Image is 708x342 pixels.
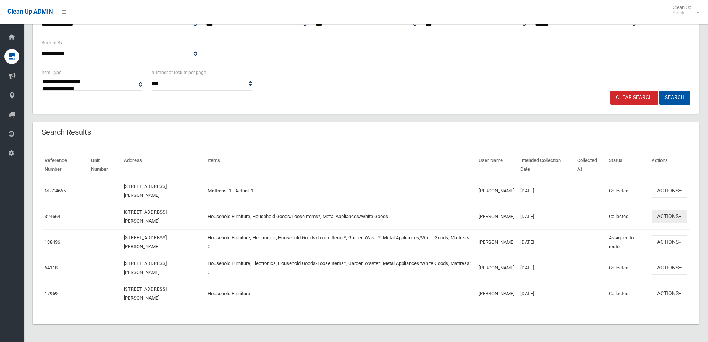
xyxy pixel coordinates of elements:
[42,39,62,47] label: Booked By
[652,210,687,223] button: Actions
[476,152,517,178] th: User Name
[606,229,649,255] td: Assigned to route
[517,281,574,306] td: [DATE]
[606,152,649,178] th: Status
[45,188,66,194] a: M-324665
[205,178,476,204] td: Mattress: 1 - Actual: 1
[652,184,687,198] button: Actions
[652,261,687,275] button: Actions
[610,91,658,105] a: Clear Search
[124,235,167,249] a: [STREET_ADDRESS][PERSON_NAME]
[669,4,699,16] span: Clean Up
[517,255,574,281] td: [DATE]
[476,255,517,281] td: [PERSON_NAME]
[205,204,476,229] td: Household Furniture, Household Goods/Loose Items*, Metal Appliances/White Goods
[205,255,476,281] td: Household Furniture, Electronics, Household Goods/Loose Items*, Garden Waste*, Metal Appliances/W...
[151,68,206,77] label: Number of results per page
[205,229,476,255] td: Household Furniture, Electronics, Household Goods/Loose Items*, Garden Waste*, Metal Appliances/W...
[673,10,691,16] small: Admin
[124,286,167,301] a: [STREET_ADDRESS][PERSON_NAME]
[45,214,60,219] a: 324664
[42,68,61,77] label: Item Type
[606,204,649,229] td: Collected
[659,91,690,105] button: Search
[124,209,167,224] a: [STREET_ADDRESS][PERSON_NAME]
[517,204,574,229] td: [DATE]
[517,178,574,204] td: [DATE]
[33,125,100,140] header: Search Results
[476,281,517,306] td: [PERSON_NAME]
[517,152,574,178] th: Intended Collection Date
[205,152,476,178] th: Items
[652,235,687,249] button: Actions
[574,152,606,178] th: Collected At
[45,265,58,271] a: 64118
[45,239,60,245] a: 138436
[606,255,649,281] td: Collected
[121,152,205,178] th: Address
[517,229,574,255] td: [DATE]
[606,281,649,306] td: Collected
[45,291,58,296] a: 17959
[476,229,517,255] td: [PERSON_NAME]
[476,204,517,229] td: [PERSON_NAME]
[7,8,53,15] span: Clean Up ADMIN
[649,152,690,178] th: Actions
[124,183,167,198] a: [STREET_ADDRESS][PERSON_NAME]
[476,178,517,204] td: [PERSON_NAME]
[124,261,167,275] a: [STREET_ADDRESS][PERSON_NAME]
[652,287,687,300] button: Actions
[606,178,649,204] td: Collected
[205,281,476,306] td: Household Furniture
[42,152,88,178] th: Reference Number
[88,152,121,178] th: Unit Number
